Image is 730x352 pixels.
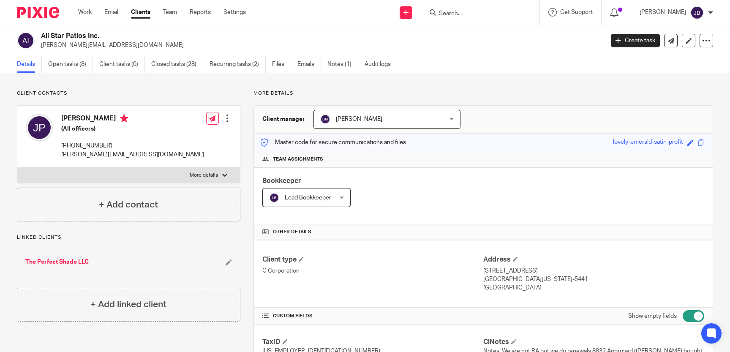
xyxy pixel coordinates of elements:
span: [PERSON_NAME] [336,116,382,122]
a: Team [163,8,177,16]
h4: Client type [262,255,483,264]
div: lovely-emerald-satin-profit [613,138,683,147]
a: Emails [297,56,321,73]
span: Get Support [560,9,593,15]
a: Recurring tasks (2) [210,56,266,73]
a: Details [17,56,42,73]
p: Client contacts [17,90,240,97]
img: svg%3E [320,114,330,124]
p: [STREET_ADDRESS] [483,267,704,275]
img: svg%3E [26,114,53,141]
p: [GEOGRAPHIC_DATA] [483,284,704,292]
p: Linked clients [17,234,240,241]
i: Primary [120,114,128,123]
a: Work [78,8,92,16]
a: Open tasks (8) [48,56,93,73]
p: [PHONE_NUMBER] [61,142,204,150]
img: Pixie [17,7,59,18]
h4: CUSTOM FIELDS [262,313,483,319]
p: [PERSON_NAME][EMAIL_ADDRESS][DOMAIN_NAME] [61,150,204,159]
a: Audit logs [365,56,397,73]
a: Files [272,56,291,73]
h4: + Add contact [99,198,158,211]
span: Bookkeeper [262,177,301,184]
img: svg%3E [269,193,279,203]
span: Lead Bookkeeper [285,195,331,201]
a: Email [104,8,118,16]
input: Search [438,10,514,18]
span: Other details [273,229,311,235]
p: More details [190,172,218,179]
h4: Address [483,255,704,264]
span: Team assignments [273,156,323,163]
h3: Client manager [262,115,305,123]
p: [GEOGRAPHIC_DATA][US_STATE]-5441 [483,275,704,284]
img: svg%3E [17,32,35,49]
h4: + Add linked client [90,298,166,311]
p: [PERSON_NAME][EMAIL_ADDRESS][DOMAIN_NAME] [41,41,598,49]
h4: [PERSON_NAME] [61,114,204,125]
a: Client tasks (0) [99,56,145,73]
h4: TaxID [262,338,483,347]
h4: ClNotes [483,338,704,347]
a: The Perfect Shade LLC [25,258,89,266]
p: [PERSON_NAME] [640,8,686,16]
img: svg%3E [690,6,704,19]
a: Reports [190,8,211,16]
h5: (All officers) [61,125,204,133]
p: C Corporation [262,267,483,275]
a: Closed tasks (28) [151,56,203,73]
a: Notes (1) [327,56,358,73]
p: More details [253,90,713,97]
a: Clients [131,8,150,16]
a: Settings [223,8,246,16]
h2: All Star Patios Inc. [41,32,487,41]
a: Create task [611,34,660,47]
label: Show empty fields [628,312,677,320]
p: Master code for secure communications and files [260,138,406,147]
